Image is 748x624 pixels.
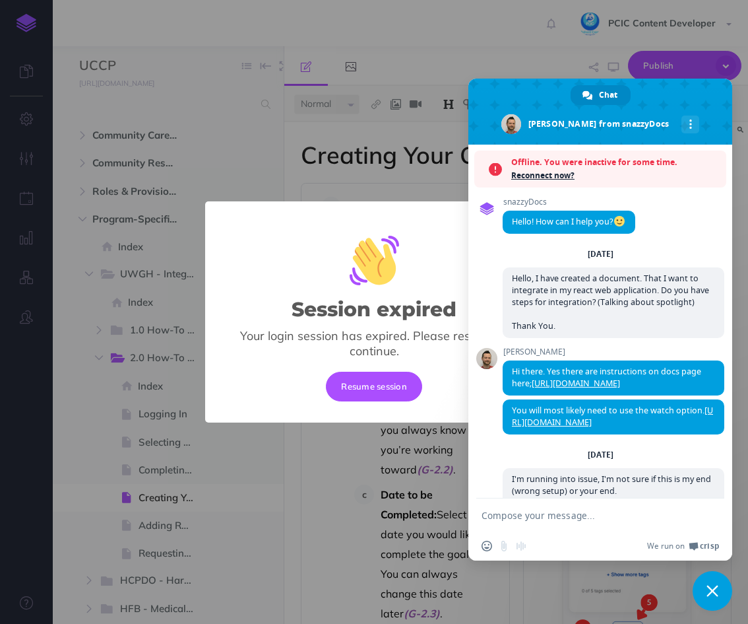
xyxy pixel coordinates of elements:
span: Reconnect now? [511,169,720,182]
span: Hello! How can I help you? [512,216,626,227]
span: Crisp [700,541,719,551]
div: [DATE] [588,250,613,258]
span: Offline. You were inactive for some time. [511,156,720,169]
span: Chat [599,85,617,105]
span: Hello, I have created a document. That I want to integrate in my react web application. Do you ha... [512,273,709,331]
textarea: Compose your message... [482,510,690,522]
div: Close chat [693,571,732,611]
span: [PERSON_NAME] [503,347,724,357]
span: snazzyDocs [503,197,635,207]
span: You will most likely need to use the watch option. [512,405,713,428]
span: We run on [647,541,685,551]
a: [URL][DOMAIN_NAME] [532,378,620,389]
h2: Session expired [292,298,456,320]
span: Hi there. Yes there are instructions on docs page here; [512,366,701,389]
div: More channels [681,116,699,133]
a: [URL][DOMAIN_NAME] [512,405,713,428]
button: Resume session [326,372,422,401]
div: Your login session has expired. Please resume to continue. [226,328,522,359]
span: Insert an emoji [482,541,492,551]
img: Session expired image [350,236,399,285]
div: [DATE] [588,451,613,459]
